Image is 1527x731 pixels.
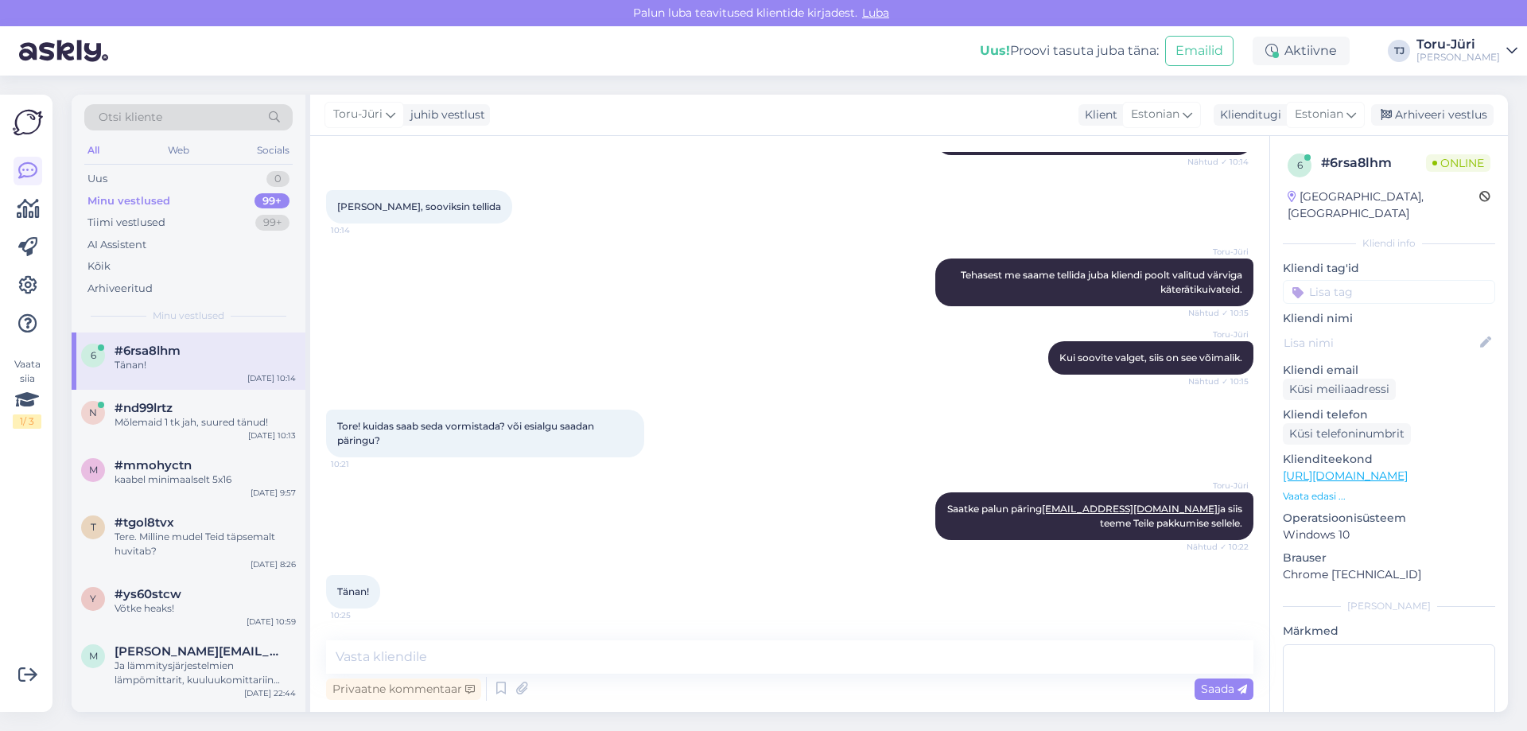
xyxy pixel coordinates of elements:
[1189,480,1249,492] span: Toru-Jüri
[1284,334,1477,352] input: Lisa nimi
[1187,156,1249,168] span: Nähtud ✓ 10:14
[91,521,96,533] span: t
[251,558,296,570] div: [DATE] 8:26
[87,171,107,187] div: Uus
[115,644,280,659] span: marko.rantasen@gmail.com
[115,358,296,372] div: Tänan!
[115,344,181,358] span: #6rsa8lhm
[980,41,1159,60] div: Proovi tasuta juba täna:
[1253,37,1350,65] div: Aktiivne
[99,109,162,126] span: Otsi kliente
[1283,423,1411,445] div: Küsi telefoninumbrit
[1283,280,1495,304] input: Lisa tag
[87,281,153,297] div: Arhiveeritud
[1189,329,1249,340] span: Toru-Jüri
[1283,566,1495,583] p: Chrome [TECHNICAL_ID]
[1283,469,1408,483] a: [URL][DOMAIN_NAME]
[254,140,293,161] div: Socials
[266,171,289,187] div: 0
[1416,51,1500,64] div: [PERSON_NAME]
[1283,362,1495,379] p: Kliendi email
[1283,599,1495,613] div: [PERSON_NAME]
[1283,406,1495,423] p: Kliendi telefon
[1426,154,1490,172] span: Online
[1371,104,1494,126] div: Arhiveeri vestlus
[1297,159,1303,171] span: 6
[1165,36,1234,66] button: Emailid
[337,585,369,597] span: Tänan!
[115,472,296,487] div: kaabel minimaalselt 5x16
[1201,682,1247,696] span: Saada
[1416,38,1517,64] a: Toru-Jüri[PERSON_NAME]
[1283,550,1495,566] p: Brauser
[115,401,173,415] span: #nd99lrtz
[247,372,296,384] div: [DATE] 10:14
[87,237,146,253] div: AI Assistent
[1188,307,1249,319] span: Nähtud ✓ 10:15
[87,193,170,209] div: Minu vestlused
[1283,451,1495,468] p: Klienditeekond
[115,601,296,616] div: Võtke heaks!
[857,6,894,20] span: Luba
[1187,541,1249,553] span: Nähtud ✓ 10:22
[115,659,296,687] div: Ja lämmitysjärjestelmien lämpömittarit, kuuluukomittariin myös mittarintasku ( suojaputki)?
[87,259,111,274] div: Kõik
[326,679,481,700] div: Privaatne kommentaar
[1078,107,1117,123] div: Klient
[1283,236,1495,251] div: Kliendi info
[89,406,97,418] span: n
[1283,623,1495,640] p: Märkmed
[254,193,289,209] div: 99+
[1283,489,1495,504] p: Vaata edasi ...
[1295,106,1343,123] span: Estonian
[331,458,390,470] span: 10:21
[1188,375,1249,387] span: Nähtud ✓ 10:15
[1283,260,1495,277] p: Kliendi tag'id
[115,515,174,530] span: #tgol8tvx
[947,503,1245,529] span: Saatke palun päring ja siis teeme Teile pakkumise sellele.
[87,215,165,231] div: Tiimi vestlused
[91,349,96,361] span: 6
[89,650,98,662] span: m
[1283,310,1495,327] p: Kliendi nimi
[89,464,98,476] span: m
[115,530,296,558] div: Tere. Milline mudel Teid täpsemalt huvitab?
[1131,106,1179,123] span: Estonian
[1416,38,1500,51] div: Toru-Jüri
[1283,510,1495,527] p: Operatsioonisüsteem
[255,215,289,231] div: 99+
[980,43,1010,58] b: Uus!
[84,140,103,161] div: All
[153,309,224,323] span: Minu vestlused
[1283,379,1396,400] div: Küsi meiliaadressi
[1288,189,1479,222] div: [GEOGRAPHIC_DATA], [GEOGRAPHIC_DATA]
[337,200,501,212] span: [PERSON_NAME], sooviksin tellida
[1321,154,1426,173] div: # 6rsa8lhm
[90,593,96,605] span: y
[1042,503,1218,515] a: [EMAIL_ADDRESS][DOMAIN_NAME]
[1059,352,1242,364] span: Kui soovite valget, siis on see võimalik.
[13,107,43,138] img: Askly Logo
[337,420,596,446] span: Tore! kuidas saab seda vormistada? või esialgu saadan päringu?
[247,616,296,628] div: [DATE] 10:59
[333,106,383,123] span: Toru-Jüri
[13,414,41,429] div: 1 / 3
[165,140,192,161] div: Web
[115,458,192,472] span: #mmohyctn
[251,487,296,499] div: [DATE] 9:57
[331,224,390,236] span: 10:14
[1283,527,1495,543] p: Windows 10
[331,609,390,621] span: 10:25
[404,107,485,123] div: juhib vestlust
[244,687,296,699] div: [DATE] 22:44
[248,430,296,441] div: [DATE] 10:13
[1189,246,1249,258] span: Toru-Jüri
[115,415,296,430] div: Mõlemaid 1 tk jah, suured tänud!
[961,269,1245,295] span: Tehasest me saame tellida juba kliendi poolt valitud värviga käterätikuivateid.
[1214,107,1281,123] div: Klienditugi
[115,587,181,601] span: #ys60stcw
[1388,40,1410,62] div: TJ
[13,357,41,429] div: Vaata siia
